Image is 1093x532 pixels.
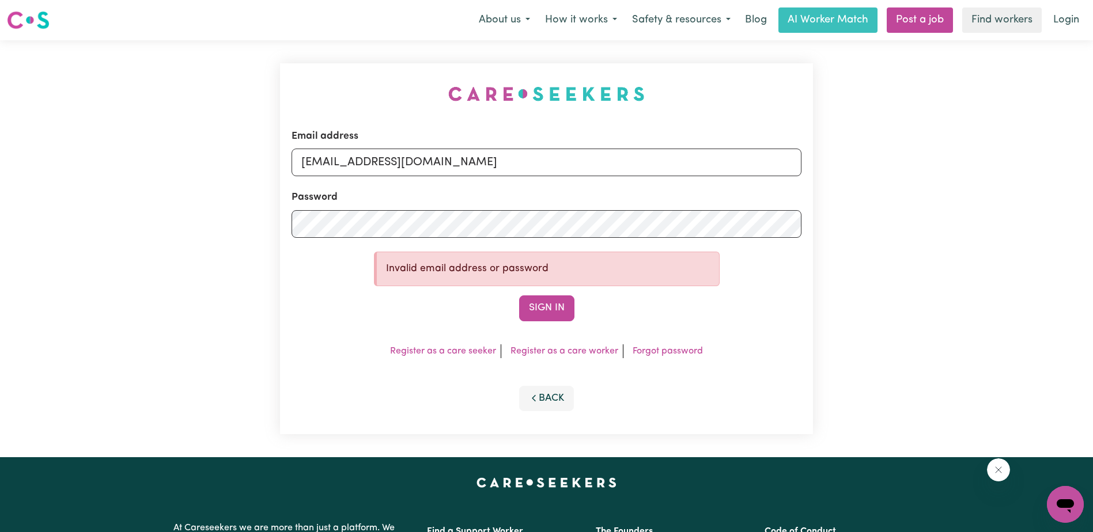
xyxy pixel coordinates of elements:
[962,7,1042,33] a: Find workers
[7,8,70,17] span: Need any help?
[292,149,801,176] input: Email address
[1047,486,1084,523] iframe: Button to launch messaging window
[738,7,774,33] a: Blog
[519,295,574,321] button: Sign In
[778,7,878,33] a: AI Worker Match
[625,8,738,32] button: Safety & resources
[7,10,50,31] img: Careseekers logo
[471,8,538,32] button: About us
[476,478,617,487] a: Careseekers home page
[1046,7,1086,33] a: Login
[7,7,50,33] a: Careseekers logo
[292,190,338,205] label: Password
[519,386,574,411] button: Back
[390,347,496,356] a: Register as a care seeker
[538,8,625,32] button: How it works
[386,261,710,276] p: Invalid email address or password
[987,458,1010,481] iframe: Close message
[292,129,358,144] label: Email address
[633,347,703,356] a: Forgot password
[510,347,618,356] a: Register as a care worker
[887,7,953,33] a: Post a job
